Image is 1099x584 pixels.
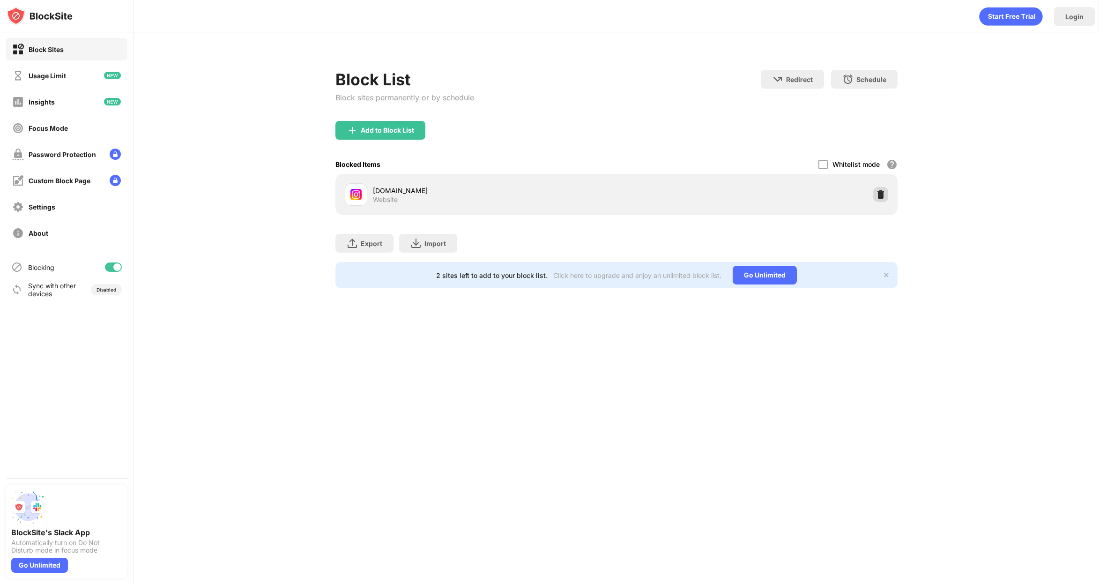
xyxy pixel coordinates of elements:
div: Whitelist mode [832,160,880,168]
img: push-slack.svg [11,490,45,524]
img: settings-off.svg [12,201,24,213]
img: password-protection-off.svg [12,149,24,160]
div: Password Protection [29,150,96,158]
img: customize-block-page-off.svg [12,175,24,187]
div: Export [361,240,382,247]
img: lock-menu.svg [110,175,121,186]
img: focus-off.svg [12,122,24,134]
img: about-off.svg [12,227,24,239]
img: new-icon.svg [104,98,121,105]
img: logo-blocksite.svg [7,7,73,25]
div: Settings [29,203,55,211]
div: Automatically turn on Do Not Disturb mode in focus mode [11,539,122,554]
div: Block List [335,70,474,89]
div: BlockSite's Slack App [11,528,122,537]
img: sync-icon.svg [11,284,22,295]
div: Usage Limit [29,72,66,80]
div: Insights [29,98,55,106]
img: insights-off.svg [12,96,24,108]
div: Go Unlimited [733,266,797,285]
div: Add to Block List [361,127,414,134]
div: Custom Block Page [29,177,90,185]
div: Blocking [28,263,54,271]
div: Click here to upgrade and enjoy an unlimited block list. [553,271,721,279]
div: Website [373,195,398,204]
div: Sync with other devices [28,282,76,298]
img: block-on.svg [12,44,24,55]
img: blocking-icon.svg [11,262,22,273]
div: Focus Mode [29,124,68,132]
div: Schedule [856,75,886,83]
div: Blocked Items [335,160,380,168]
img: x-button.svg [883,271,890,279]
img: lock-menu.svg [110,149,121,160]
div: About [29,229,48,237]
div: animation [979,7,1043,26]
img: time-usage-off.svg [12,70,24,82]
img: favicons [350,189,362,200]
div: Block Sites [29,45,64,53]
div: Disabled [97,287,116,292]
div: Block sites permanently or by schedule [335,93,474,102]
div: Login [1065,13,1084,21]
div: Go Unlimited [11,558,68,573]
div: [DOMAIN_NAME] [373,186,616,195]
div: 2 sites left to add to your block list. [436,271,548,279]
div: Import [424,240,446,247]
img: new-icon.svg [104,72,121,79]
div: Redirect [786,75,813,83]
